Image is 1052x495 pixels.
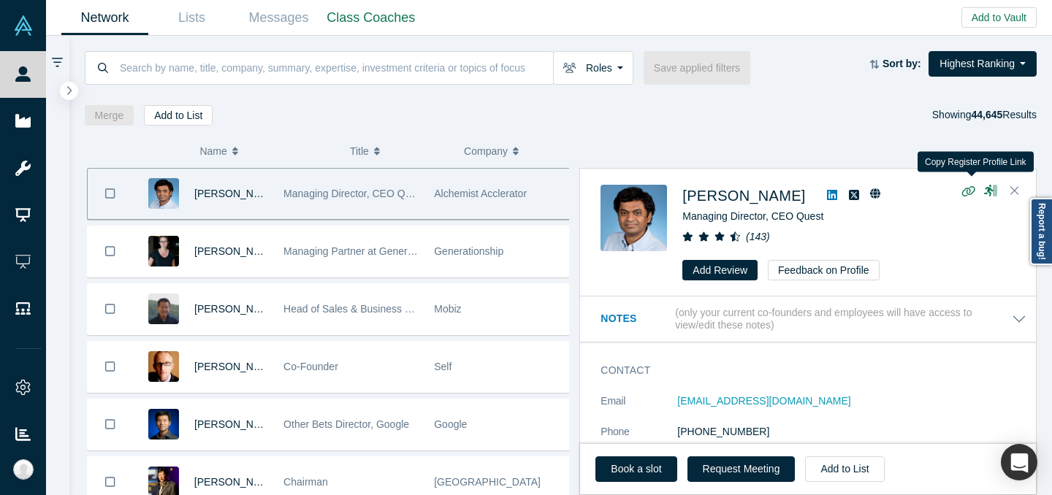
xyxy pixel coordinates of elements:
button: Add to List [805,456,884,482]
img: Robert Winder's Profile Image [148,351,179,382]
span: Managing Director, CEO Quest [283,188,424,199]
span: Company [464,136,508,166]
button: Add to Vault [961,7,1037,28]
button: Close [1004,180,1026,203]
button: Bookmark [88,342,133,392]
a: [EMAIL_ADDRESS][DOMAIN_NAME] [677,395,850,407]
button: Name [199,136,335,166]
img: Rachel Chalmers's Profile Image [148,236,179,266]
strong: Sort by: [883,58,921,69]
button: Bookmark [88,226,133,277]
a: Messages [235,1,322,35]
button: Feedback on Profile [768,260,880,280]
button: Save applied filters [644,51,750,85]
button: Bookmark [88,169,133,219]
img: Ally Hoang's Account [13,459,34,480]
h3: Notes [601,311,672,326]
span: Head of Sales & Business Development (interim) [283,303,505,315]
img: Gnani Palanikumar's Profile Image [148,178,179,209]
button: Add to List [144,105,213,126]
dt: Email [601,394,677,424]
a: Lists [148,1,235,35]
span: Mobiz [434,303,461,315]
button: Roles [553,51,633,85]
img: Alchemist Vault Logo [13,15,34,36]
button: Bookmark [88,284,133,334]
strong: 44,645 [971,109,1002,120]
a: [PERSON_NAME] [194,303,278,315]
span: Chairman [283,476,328,488]
span: Managing Director, CEO Quest [682,210,823,222]
button: Add Review [682,260,758,280]
img: Gnani Palanikumar's Profile Image [601,185,667,251]
a: [PERSON_NAME] [194,476,278,488]
button: Request Meeting [687,456,796,482]
span: Title [350,136,369,166]
input: Search by name, title, company, summary, expertise, investment criteria or topics of focus [118,50,553,85]
a: [PERSON_NAME] [194,188,278,199]
span: [GEOGRAPHIC_DATA] [434,476,541,488]
span: Managing Partner at Generationship [283,245,449,257]
button: Highest Ranking [929,51,1037,77]
button: Bookmark [88,399,133,450]
a: [PERSON_NAME] [194,418,278,430]
span: Name [199,136,226,166]
a: Class Coaches [322,1,420,35]
a: [PHONE_NUMBER] [677,426,769,437]
a: [PERSON_NAME] [682,188,805,204]
span: Co-Founder [283,361,338,372]
span: Alchemist Acclerator [434,188,527,199]
i: ( 143 ) [746,231,770,242]
a: [PERSON_NAME] [194,361,278,372]
span: Self [434,361,451,372]
span: Results [971,109,1037,120]
button: Notes (only your current co-founders and employees will have access to view/edit these notes) [601,307,1026,331]
div: Showing [932,105,1037,126]
span: Other Bets Director, Google [283,418,409,430]
button: Title [350,136,449,166]
span: Google [434,418,467,430]
a: Network [61,1,148,35]
button: Merge [85,105,134,126]
a: Report a bug! [1030,198,1052,265]
button: Company [464,136,563,166]
a: [PERSON_NAME] [194,245,278,257]
img: Michael Chang's Profile Image [148,293,179,324]
a: Book a slot [595,456,676,482]
span: Generationship [434,245,503,257]
dt: Phone [601,424,677,455]
img: Steven Kan's Profile Image [148,409,179,440]
p: (only your current co-founders and employees will have access to view/edit these notes) [675,307,1012,331]
h3: Contact [601,363,1006,378]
